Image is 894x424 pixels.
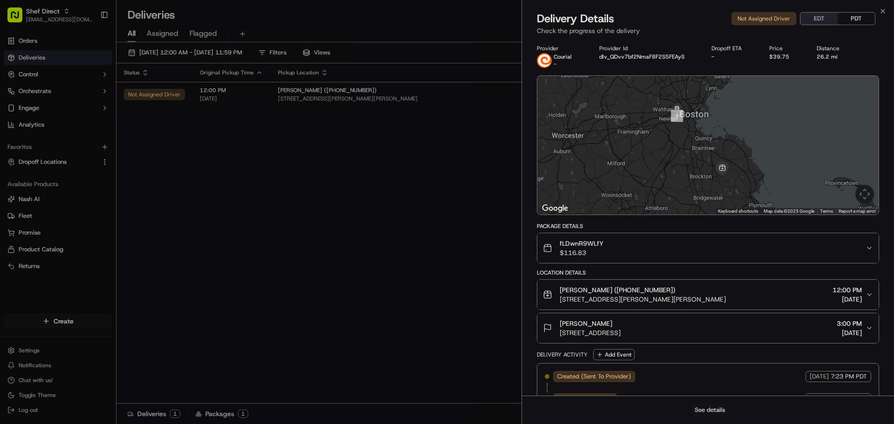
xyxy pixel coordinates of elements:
div: Past conversations [9,120,62,128]
span: [DATE] [810,372,829,381]
img: couriallogo.png [537,53,552,68]
p: Check the progress of the delivery [537,26,879,35]
img: Shef Support [9,135,24,149]
img: Google [540,202,570,215]
div: - [711,53,754,61]
button: Add Event [593,349,635,360]
span: • [67,143,70,151]
span: API Documentation [88,182,149,191]
span: [DATE] [837,328,862,337]
span: [DATE] [72,143,91,151]
div: Package Details [537,222,879,230]
button: PDT [838,13,875,25]
div: Provider Id [599,45,697,52]
button: Map camera controls [855,185,874,203]
div: $39.75 [769,53,802,61]
a: Open this area in Google Maps (opens a new window) [540,202,570,215]
div: Location Details [537,269,879,276]
span: Created (Sent To Provider) [557,372,631,381]
span: Map data ©2025 Google [764,209,814,214]
img: 8571987876998_91fb9ceb93ad5c398215_72.jpg [20,88,36,105]
input: Got a question? Start typing here... [24,60,168,70]
div: Provider [537,45,584,52]
span: [DATE] [810,395,829,403]
div: Dropoff ETA [711,45,754,52]
span: Knowledge Base [19,182,71,191]
button: See details [691,404,729,417]
span: 12:00 PM [833,285,862,295]
img: Nash [9,9,28,28]
span: Pylon [93,204,113,211]
span: 7:23 PM PDT [831,372,867,381]
span: $116.83 [560,248,603,257]
p: Courial [554,53,572,61]
span: - [554,61,556,68]
span: [STREET_ADDRESS][PERSON_NAME][PERSON_NAME] [560,295,726,304]
a: 📗Knowledge Base [6,178,75,195]
button: EDT [800,13,838,25]
a: Report a map error [839,209,876,214]
span: [PERSON_NAME] ([PHONE_NUMBER]) [560,285,675,295]
span: [DATE] [833,295,862,304]
div: Distance [817,45,852,52]
button: dlv_QDvv7bf2NmaF8F2S5FEAyS [599,53,684,61]
div: Start new chat [42,88,153,98]
a: Terms (opens in new tab) [820,209,833,214]
img: 1736555255976-a54dd68f-1ca7-489b-9aae-adbdc363a1c4 [9,88,26,105]
p: Welcome 👋 [9,37,169,52]
div: 📗 [9,182,17,190]
button: Start new chat [158,91,169,102]
span: [STREET_ADDRESS] [560,328,621,337]
div: Delivery Activity [537,351,588,358]
button: [PERSON_NAME] ([PHONE_NUMBER])[STREET_ADDRESS][PERSON_NAME][PERSON_NAME]12:00 PM[DATE] [537,280,879,310]
div: 26.2 mi [817,53,852,61]
a: Powered byPylon [66,204,113,211]
button: [PERSON_NAME][STREET_ADDRESS]3:00 PM[DATE] [537,313,879,343]
div: 💻 [79,182,86,190]
span: fLDwnR9WLfY [560,239,603,248]
button: Keyboard shortcuts [718,208,758,215]
span: 7:24 PM PDT [831,395,867,403]
div: 1 [671,110,683,122]
button: See all [144,118,169,129]
a: 💻API Documentation [75,178,153,195]
div: We're available if you need us! [42,98,128,105]
span: [PERSON_NAME] [560,319,612,328]
span: Not Assigned Driver [557,395,613,403]
div: Price [769,45,802,52]
span: 3:00 PM [837,319,862,328]
span: Delivery Details [537,11,614,26]
span: Shef Support [29,143,65,151]
button: fLDwnR9WLfY$116.83 [537,233,879,263]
